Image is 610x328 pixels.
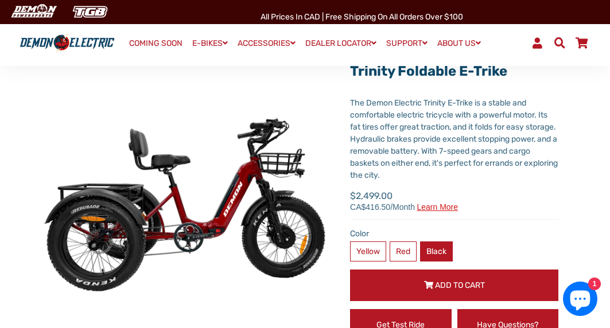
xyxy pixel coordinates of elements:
inbox-online-store-chat: Shopify online store chat [560,282,601,319]
label: Red [390,241,417,261]
a: SUPPORT [382,35,432,52]
img: Demon Electric [6,2,61,21]
a: DEALER LOCATOR [301,35,380,52]
img: Demon Electric logo [17,33,117,53]
button: Add to Cart [350,270,558,301]
a: COMING SOON [125,36,187,52]
label: Yellow [350,241,386,261]
label: Black [420,241,453,261]
span: $2,499.00 [350,189,458,211]
a: E-BIKES [188,35,232,52]
a: ABOUT US [433,35,485,52]
div: The Demon Electric Trinity E-Trike is a stable and comfortable electric tricycle with a powerful ... [350,97,558,181]
span: Add to Cart [435,280,485,290]
label: Color [350,228,558,240]
a: Trinity Foldable E-Trike [350,63,507,79]
a: ACCESSORIES [234,35,300,52]
img: TGB Canada [67,2,114,21]
span: All Prices in CAD | Free shipping on all orders over $100 [261,12,463,22]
